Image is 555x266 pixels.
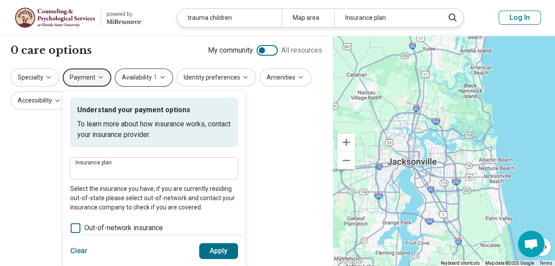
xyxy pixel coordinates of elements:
p: To learn more about how insurance works, contact your insurance provider. [77,119,231,140]
button: Payment [63,68,111,87]
button: Accessibility [11,91,68,110]
div: powered by [106,10,141,18]
label: Insurance plan [76,160,233,165]
a: Florida State Universitypowered by [14,7,141,28]
img: Florida State University [15,7,95,28]
span: 1 [154,73,157,82]
div: Insurance plan [334,9,439,27]
button: Specialty [11,68,59,87]
a: Terms [540,261,552,266]
h2: Let's try again [11,239,322,258]
button: Clear [70,243,88,259]
button: Apply [199,243,238,259]
button: Log In [498,11,541,25]
span: Out-of-network insurance [84,223,163,233]
span: Map data ©2025 Google [485,261,534,266]
button: Availability1 [115,68,173,87]
div: Map area [282,9,334,27]
a: Open chat [518,231,544,257]
button: Identity preferences [177,68,256,87]
span: All resources [281,45,322,56]
h1: 0 care options [11,43,92,58]
span: My community [208,45,253,56]
p: Understand your payment options [77,105,231,115]
div: trauma children [177,9,282,27]
button: Amenities [260,68,311,87]
button: Zoom in [337,133,355,151]
button: Zoom out [337,152,355,169]
p: Select the insurance you have, if you are currently residing out-of-state please select out-of-ne... [70,184,238,212]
